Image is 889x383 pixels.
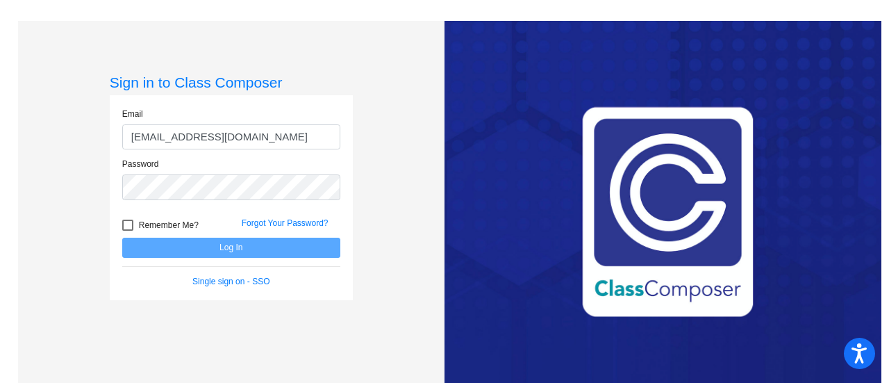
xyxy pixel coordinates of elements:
[122,158,159,170] label: Password
[139,217,199,234] span: Remember Me?
[110,74,353,91] h3: Sign in to Class Composer
[122,108,143,120] label: Email
[122,238,340,258] button: Log In
[242,218,329,228] a: Forgot Your Password?
[192,277,269,286] a: Single sign on - SSO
